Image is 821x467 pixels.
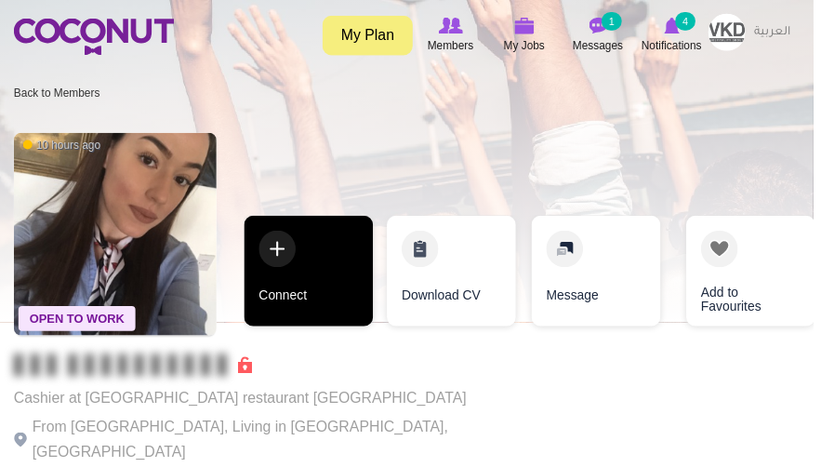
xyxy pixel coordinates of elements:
[417,14,492,57] a: Browse Members Members
[19,309,137,334] span: Open To Work
[14,359,255,378] span: Connect to Unlock the Profile
[679,218,809,339] div: 4 / 4
[246,218,377,329] a: Connect
[566,14,641,57] a: Messages Messages 1
[391,218,521,329] a: Download CV
[14,87,100,100] a: Back to Members
[607,12,628,31] small: 1
[594,18,613,34] img: Messages
[431,36,478,55] span: Members
[670,18,686,34] img: Notifications
[536,218,667,329] a: Message
[246,218,377,339] div: 1 / 4
[509,37,550,56] span: My Jobs
[492,14,566,58] a: My Jobs My Jobs
[391,218,521,339] div: 2 / 4
[752,14,807,51] a: العربية
[14,19,176,56] img: Home
[682,12,702,31] small: 4
[23,140,101,155] span: 10 hours ago
[519,18,539,34] img: My Jobs
[14,389,525,415] p: Cashier at [GEOGRAPHIC_DATA] restaurant [GEOGRAPHIC_DATA]
[443,18,467,34] img: Browse Members
[578,36,629,55] span: Messages
[325,16,417,56] a: My Plan
[535,218,665,339] div: 3 / 4
[641,14,715,57] a: Notifications Notifications 4
[647,36,708,55] span: Notifications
